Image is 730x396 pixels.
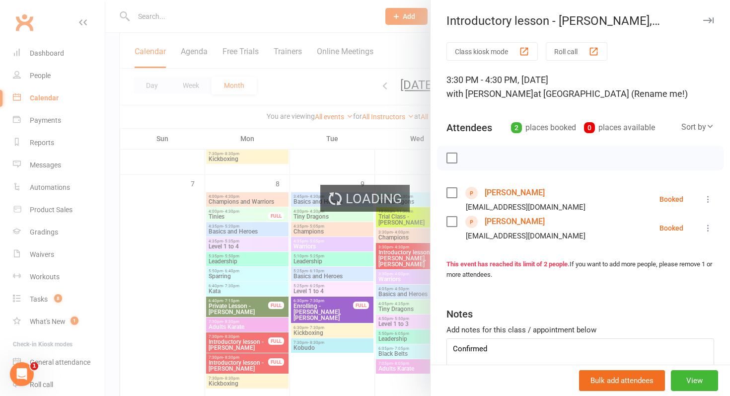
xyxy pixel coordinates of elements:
span: 1 [30,362,38,370]
strong: This event has reached its limit of 2 people. [446,260,570,268]
div: [EMAIL_ADDRESS][DOMAIN_NAME] [466,201,585,214]
span: with [PERSON_NAME] [446,88,533,99]
a: [PERSON_NAME] [485,214,545,230]
div: Attendees [446,121,492,135]
div: places booked [511,121,576,135]
div: places available [584,121,655,135]
a: [PERSON_NAME] [485,185,545,201]
button: Class kiosk mode [446,42,538,61]
button: View [671,370,718,391]
div: Introductory lesson - [PERSON_NAME], [PERSON_NAME]... [431,14,730,28]
iframe: Intercom live chat [10,362,34,386]
div: Booked [659,225,683,232]
div: Sort by [681,121,714,134]
div: [EMAIL_ADDRESS][DOMAIN_NAME] [466,230,585,242]
div: Add notes for this class / appointment below [446,324,714,336]
div: If you want to add more people, please remove 1 or more attendees. [446,259,714,280]
div: 0 [584,122,595,133]
div: Notes [446,307,473,321]
button: Roll call [546,42,607,61]
div: 3:30 PM - 4:30 PM, [DATE] [446,73,714,101]
span: at [GEOGRAPHIC_DATA] (Rename me!) [533,88,688,99]
div: Booked [659,196,683,203]
button: Bulk add attendees [579,370,665,391]
div: 2 [511,122,522,133]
